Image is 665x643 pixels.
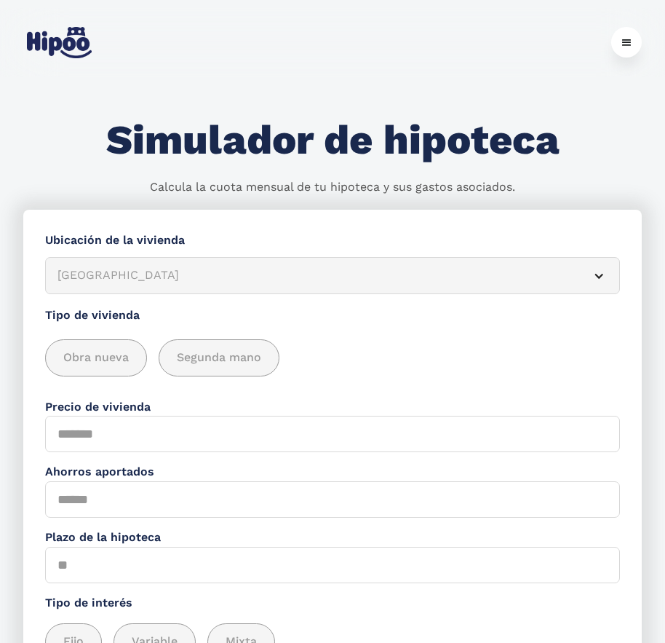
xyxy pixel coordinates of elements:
article: [GEOGRAPHIC_DATA] [45,257,620,294]
label: Tipo de interés [45,594,620,612]
label: Ahorros aportados [45,463,620,481]
h1: Simulador de hipoteca [106,118,560,163]
p: Calcula la cuota mensual de tu hipoteca y sus gastos asociados. [150,178,515,195]
label: Tipo de vivienda [45,307,620,325]
div: add_description_here [45,339,620,376]
label: Ubicación de la vivienda [45,232,620,250]
div: [GEOGRAPHIC_DATA] [57,267,573,285]
div: menu [611,27,642,58]
label: Plazo de la hipoteca [45,529,620,547]
span: Segunda mano [177,349,261,367]
a: home [23,21,95,64]
label: Precio de vivienda [45,398,620,417]
span: Obra nueva [63,349,129,367]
